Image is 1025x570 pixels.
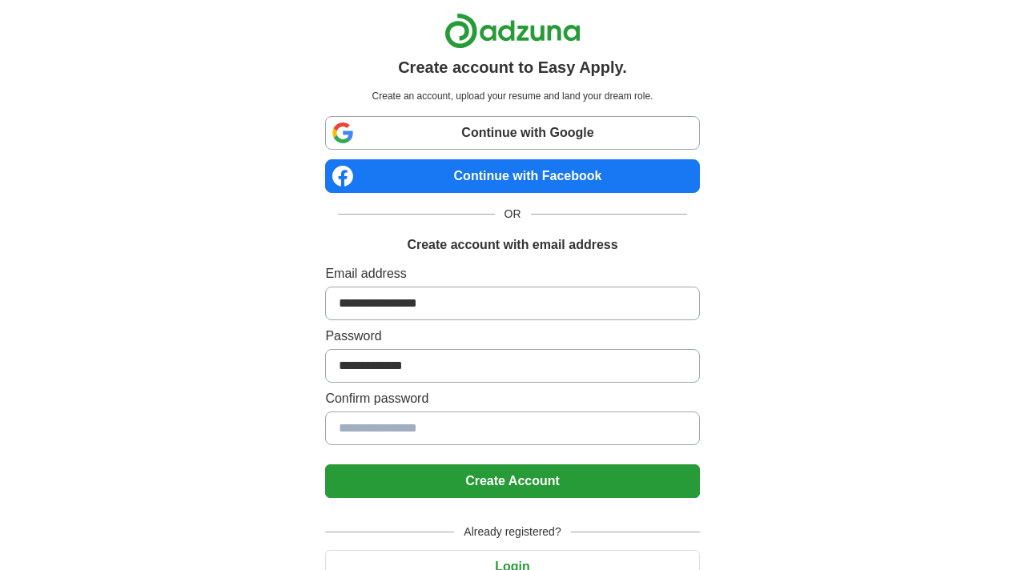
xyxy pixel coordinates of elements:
[325,159,699,193] a: Continue with Facebook
[454,524,570,540] span: Already registered?
[325,389,699,408] label: Confirm password
[398,55,627,79] h1: Create account to Easy Apply.
[325,116,699,150] a: Continue with Google
[325,327,699,346] label: Password
[328,89,696,103] p: Create an account, upload your resume and land your dream role.
[444,13,581,49] img: Adzuna logo
[325,264,699,283] label: Email address
[325,464,699,498] button: Create Account
[495,206,531,223] span: OR
[407,235,617,255] h1: Create account with email address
